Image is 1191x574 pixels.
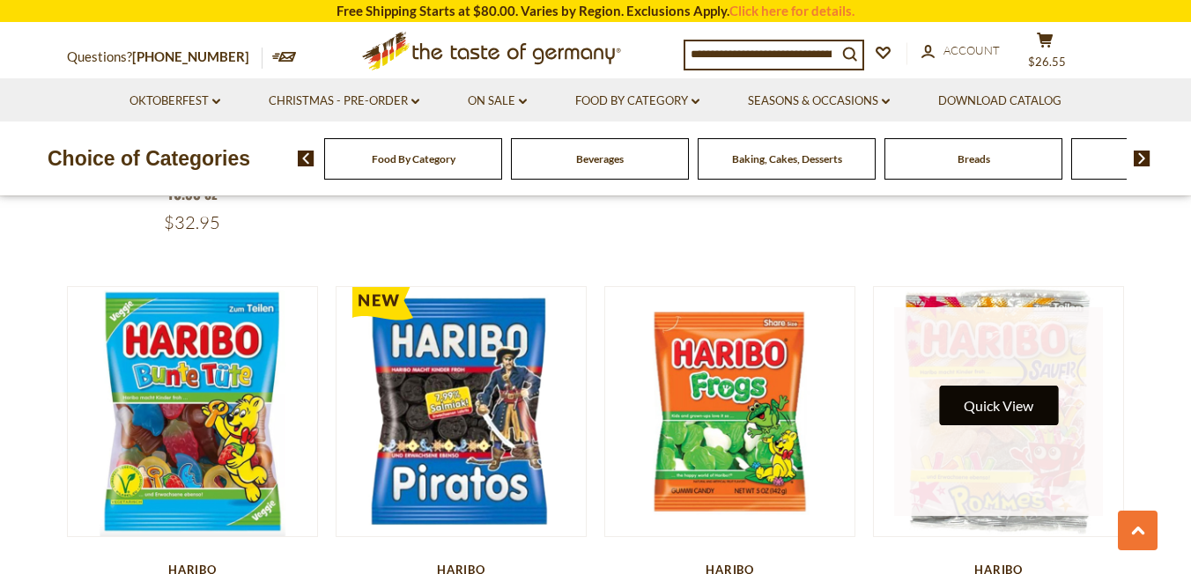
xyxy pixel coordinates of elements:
[729,3,854,18] a: Click here for details.
[132,48,249,64] a: [PHONE_NUMBER]
[958,152,990,166] a: Breads
[468,92,527,111] a: On Sale
[748,92,890,111] a: Seasons & Occasions
[1018,32,1071,76] button: $26.55
[298,151,314,166] img: previous arrow
[1028,55,1066,69] span: $26.55
[943,43,1000,57] span: Account
[372,152,455,166] a: Food By Category
[68,287,317,536] img: Haribo
[939,386,1058,425] button: Quick View
[732,152,842,166] a: Baking, Cakes, Desserts
[938,92,1062,111] a: Download Catalog
[576,152,624,166] a: Beverages
[129,92,220,111] a: Oktoberfest
[921,41,1000,61] a: Account
[269,92,419,111] a: Christmas - PRE-ORDER
[605,287,854,536] img: Haribo
[337,287,586,536] img: Haribo
[575,92,699,111] a: Food By Category
[1134,151,1150,166] img: next arrow
[67,46,263,69] p: Questions?
[874,287,1123,536] img: Haribo
[164,211,220,233] span: $32.95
